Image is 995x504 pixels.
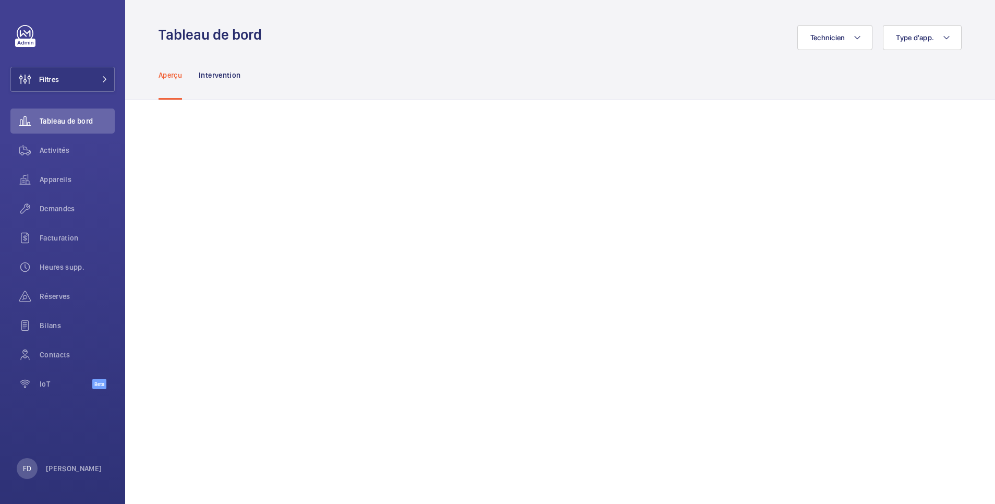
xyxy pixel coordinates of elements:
[40,116,115,126] span: Tableau de bord
[92,379,106,389] span: Beta
[40,262,115,272] span: Heures supp.
[40,291,115,302] span: Réserves
[40,145,115,155] span: Activités
[797,25,873,50] button: Technicien
[159,70,182,80] p: Aperçu
[159,25,268,44] h1: Tableau de bord
[40,233,115,243] span: Facturation
[39,74,59,85] span: Filtres
[10,67,115,92] button: Filtres
[46,463,102,474] p: [PERSON_NAME]
[23,463,31,474] p: FD
[810,33,845,42] span: Technicien
[40,203,115,214] span: Demandes
[40,379,92,389] span: IoT
[40,174,115,185] span: Appareils
[883,25,962,50] button: Type d'app.
[40,350,115,360] span: Contacts
[896,33,934,42] span: Type d'app.
[40,320,115,331] span: Bilans
[199,70,240,80] p: Intervention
